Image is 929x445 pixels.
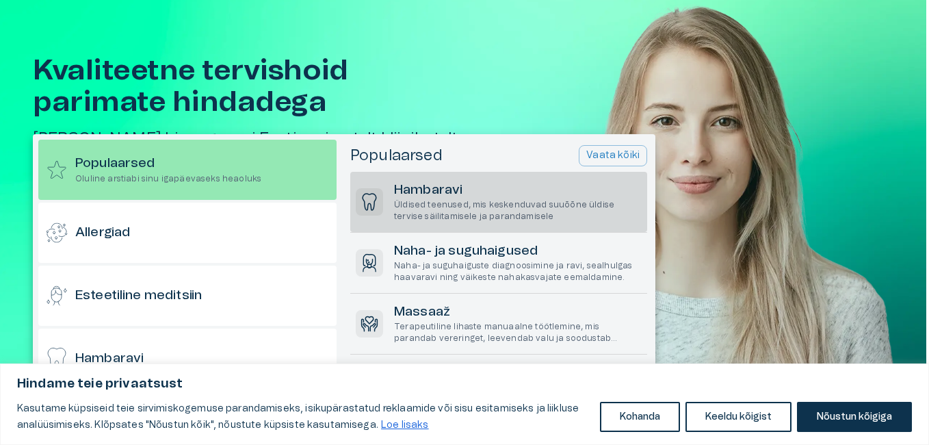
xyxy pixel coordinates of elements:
h6: Massaaž [394,303,642,322]
h6: Hambaravi [75,350,144,368]
a: Loe lisaks [380,420,430,431]
p: Hindame teie privaatsust [17,376,912,392]
p: Üldised teenused, mis keskenduvad suuõõne üldise tervise säilitamisele ja parandamisele [394,199,642,222]
h6: Hambaravi [394,181,642,200]
h5: Populaarsed [350,146,443,166]
p: Oluline arstiabi sinu igapäevaseks heaoluks [75,173,261,185]
h6: Allergiad [75,224,130,242]
p: Naha- ja suguhaiguste diagnoosimine ja ravi, sealhulgas haavaravi ning väikeste nahakasvajate eem... [394,260,642,283]
button: Nõustun kõigiga [797,402,912,432]
h6: Populaarsed [75,155,261,173]
button: Vaata kõiki [579,145,647,166]
h6: Naha- ja suguhaigused [394,242,642,261]
button: Kohanda [600,402,680,432]
button: Keeldu kõigist [685,402,791,432]
p: Vaata kõiki [586,149,640,163]
p: Terapeutiline lihaste manuaalne töötlemine, mis parandab vereringet, leevendab valu ja soodustab ... [394,321,642,344]
h6: Esteetiline meditsiin [75,287,202,305]
span: Help [70,11,90,22]
p: Kasutame küpsiseid teie sirvimiskogemuse parandamiseks, isikupärastatud reklaamide või sisu esita... [17,400,590,433]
